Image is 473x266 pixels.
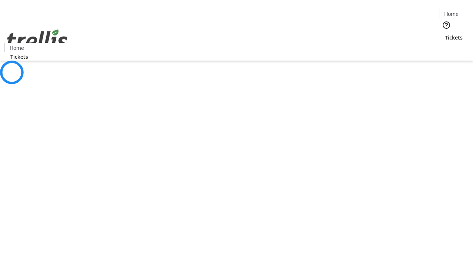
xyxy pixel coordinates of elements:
button: Cart [439,41,454,56]
button: Help [439,18,454,33]
span: Tickets [445,34,463,41]
a: Home [439,10,463,18]
a: Tickets [4,53,34,61]
span: Home [10,44,24,52]
span: Home [444,10,459,18]
img: Orient E2E Organization Zk2cuvdVaT's Logo [4,21,70,58]
a: Tickets [439,34,469,41]
a: Home [5,44,28,52]
span: Tickets [10,53,28,61]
